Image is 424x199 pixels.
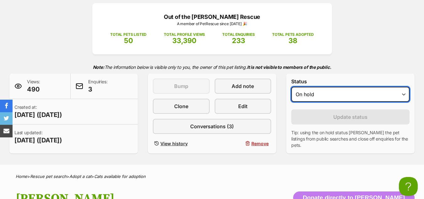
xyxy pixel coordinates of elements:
p: Enquiries: [88,79,107,94]
span: [DATE] ([DATE]) [14,110,62,119]
button: Update status [291,109,410,124]
span: Clone [174,102,188,110]
strong: Note: [93,64,105,70]
span: 33,390 [172,36,196,45]
p: Tip: using the on hold status [PERSON_NAME] the pet listings from public searches and close off e... [291,130,410,148]
a: Clone [153,99,210,114]
p: Created at: [14,104,62,119]
button: Remove [215,139,271,148]
span: View history [160,140,188,147]
span: 233 [232,36,245,45]
span: 38 [288,36,297,45]
a: Add note [215,79,271,94]
span: 50 [124,36,133,45]
p: TOTAL ENQUIRIES [222,32,255,37]
strong: It is not visible to members of the public. [247,64,331,70]
a: Edit [215,99,271,114]
label: Status [291,79,410,84]
a: Rescue pet search [30,174,67,179]
a: View history [153,139,210,148]
a: Conversations (3) [153,119,271,134]
p: TOTAL PETS ADOPTED [272,32,314,37]
p: The information below is visible only to you, the owner of this pet listing. [9,61,415,74]
p: Views: [27,79,40,94]
p: TOTAL PROFILE VIEWS [164,32,205,37]
p: TOTAL PETS LISTED [110,32,147,37]
span: Bump [174,82,188,90]
a: Adopt a cat [69,174,91,179]
span: Update status [333,113,368,121]
span: Add note [232,82,254,90]
button: Bump [153,79,210,94]
span: [DATE] ([DATE]) [14,136,62,145]
a: Home [16,174,27,179]
span: Conversations (3) [190,123,234,130]
p: Out of the [PERSON_NAME] Rescue [102,13,323,21]
span: Remove [251,140,269,147]
span: 3 [88,85,107,94]
a: Cats available for adoption [94,174,146,179]
span: Edit [238,102,248,110]
span: 490 [27,85,40,94]
iframe: Help Scout Beacon - Open [399,177,418,196]
p: A member of PetRescue since [DATE] 🎉 [102,21,323,27]
p: Last updated: [14,130,62,145]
